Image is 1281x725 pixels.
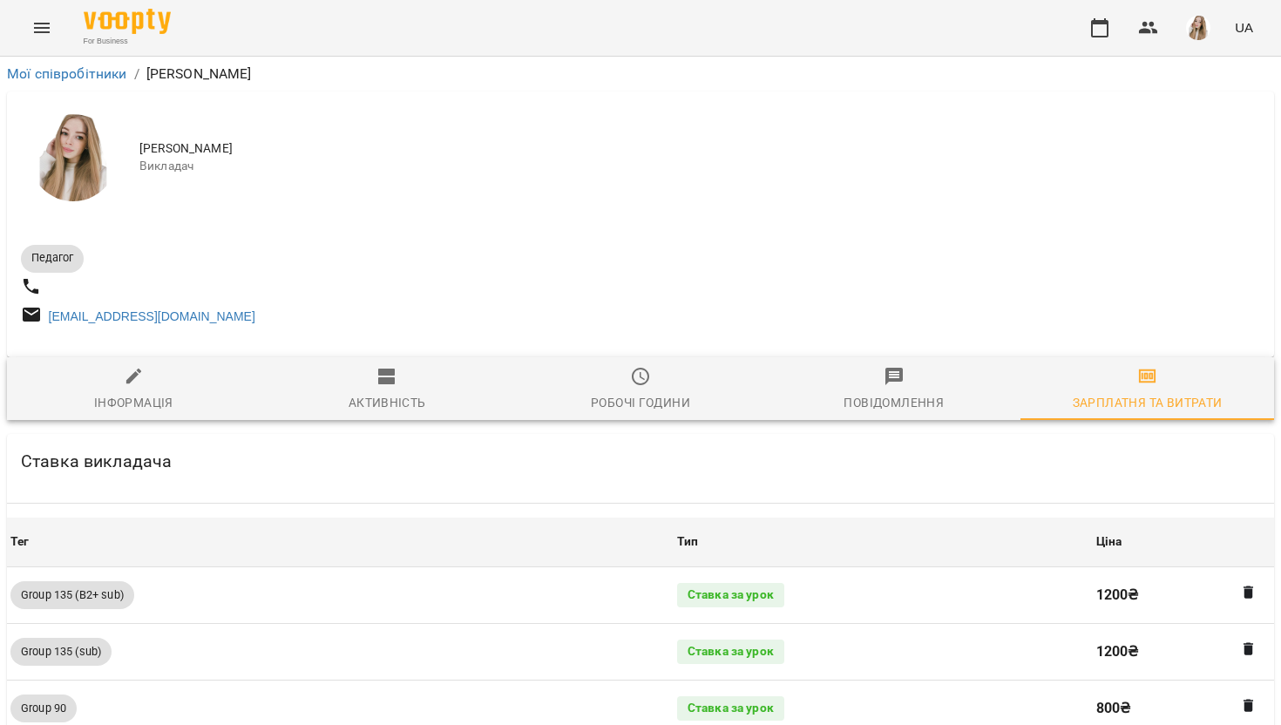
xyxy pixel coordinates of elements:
div: Зарплатня та Витрати [1073,392,1223,413]
span: [PERSON_NAME] [139,140,1260,158]
th: Ціна [1093,518,1274,566]
div: Інформація [94,392,173,413]
div: Робочі години [591,392,690,413]
span: For Business [84,36,171,47]
span: Педагог [21,250,84,266]
button: UA [1228,11,1260,44]
nav: breadcrumb [7,64,1274,85]
a: [EMAIL_ADDRESS][DOMAIN_NAME] [49,309,255,323]
div: Ставка за урок [677,696,784,721]
a: Мої співробітники [7,65,127,82]
img: Козлова Світлана [30,114,117,201]
button: Видалити [1237,638,1260,661]
button: Видалити [1237,695,1260,717]
div: Повідомлення [844,392,944,413]
span: UA [1235,18,1253,37]
button: Menu [21,7,63,49]
button: Видалити [1237,581,1260,604]
img: fc43df1e16c3a0172d42df61c48c435b.jpeg [1186,16,1210,40]
div: Ставка за урок [677,583,784,607]
div: Ставка за урок [677,640,784,664]
p: 1200 ₴ [1096,585,1271,606]
span: Group 90 [10,701,77,716]
li: / [134,64,139,85]
span: Group 135 (B2+ sub) [10,587,134,603]
th: Тип [674,518,1093,566]
h6: Ставка викладача [21,448,172,475]
span: Group 135 (sub) [10,644,112,660]
th: Тег [7,518,674,566]
span: Викладач [139,158,1260,175]
p: 1200 ₴ [1096,641,1271,662]
p: 800 ₴ [1096,698,1271,719]
div: Активність [349,392,426,413]
img: Voopty Logo [84,9,171,34]
p: [PERSON_NAME] [146,64,252,85]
